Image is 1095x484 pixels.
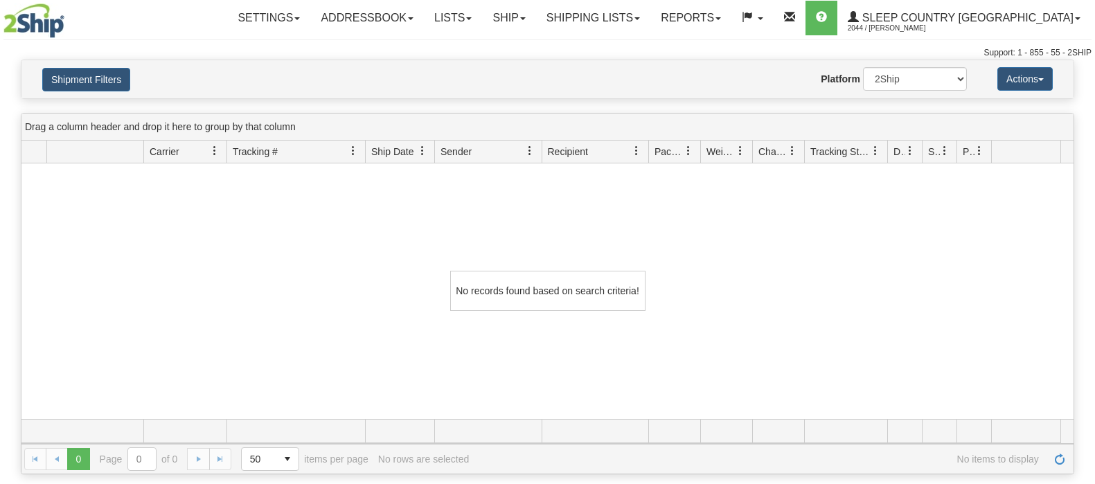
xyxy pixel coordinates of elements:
[1063,171,1094,312] iframe: chat widget
[482,1,535,35] a: Ship
[1049,448,1071,470] a: Refresh
[758,145,787,159] span: Charge
[203,139,226,163] a: Carrier filter column settings
[729,139,752,163] a: Weight filter column settings
[310,1,424,35] a: Addressbook
[963,145,974,159] span: Pickup Status
[411,139,434,163] a: Ship Date filter column settings
[933,139,956,163] a: Shipment Issues filter column settings
[21,114,1074,141] div: grid grouping header
[67,448,89,470] span: Page 0
[233,145,278,159] span: Tracking #
[928,145,940,159] span: Shipment Issues
[100,447,178,471] span: Page of 0
[250,452,268,466] span: 50
[424,1,482,35] a: Lists
[997,67,1053,91] button: Actions
[450,271,646,311] div: No records found based on search criteria!
[150,145,179,159] span: Carrier
[241,447,299,471] span: Page sizes drop down
[479,454,1039,465] span: No items to display
[3,3,64,38] img: logo2044.jpg
[821,72,860,86] label: Platform
[42,68,130,91] button: Shipment Filters
[968,139,991,163] a: Pickup Status filter column settings
[848,21,952,35] span: 2044 / [PERSON_NAME]
[810,145,871,159] span: Tracking Status
[440,145,472,159] span: Sender
[371,145,413,159] span: Ship Date
[341,139,365,163] a: Tracking # filter column settings
[625,139,648,163] a: Recipient filter column settings
[518,139,542,163] a: Sender filter column settings
[677,139,700,163] a: Packages filter column settings
[893,145,905,159] span: Delivery Status
[241,447,368,471] span: items per page
[3,47,1092,59] div: Support: 1 - 855 - 55 - 2SHIP
[655,145,684,159] span: Packages
[548,145,588,159] span: Recipient
[898,139,922,163] a: Delivery Status filter column settings
[864,139,887,163] a: Tracking Status filter column settings
[837,1,1091,35] a: Sleep Country [GEOGRAPHIC_DATA] 2044 / [PERSON_NAME]
[650,1,731,35] a: Reports
[781,139,804,163] a: Charge filter column settings
[276,448,299,470] span: select
[859,12,1074,24] span: Sleep Country [GEOGRAPHIC_DATA]
[536,1,650,35] a: Shipping lists
[706,145,736,159] span: Weight
[227,1,310,35] a: Settings
[378,454,470,465] div: No rows are selected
